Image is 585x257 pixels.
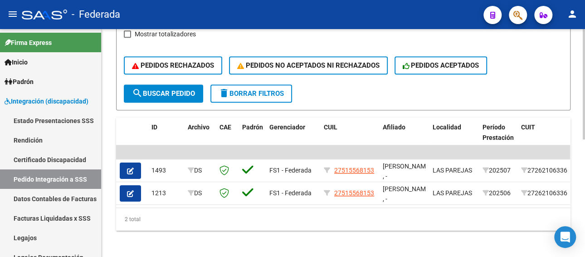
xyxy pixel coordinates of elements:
span: [PERSON_NAME] , - [383,163,431,180]
span: Borrar Filtros [219,89,284,98]
span: Gerenciador [269,124,305,131]
button: Borrar Filtros [210,84,292,103]
span: Período Prestación [483,124,514,141]
datatable-header-cell: Período Prestación [479,118,517,158]
span: Localidad [433,124,461,131]
div: 1493 [151,165,180,176]
span: PEDIDOS ACEPTADOS [403,61,479,69]
span: Integración (discapacidad) [5,96,88,106]
button: Buscar Pedido [124,84,203,103]
div: 27262106336 [521,188,573,198]
span: LAS PAREJAS [433,189,472,197]
span: Mostrar totalizadores [135,29,196,40]
button: PEDIDOS RECHAZADOS [124,56,222,74]
span: LAS PAREJAS [433,167,472,174]
datatable-header-cell: Padrón [239,118,266,158]
span: Buscar Pedido [132,89,195,98]
datatable-header-cell: Localidad [429,118,479,158]
span: 27515568153 [334,167,374,174]
button: PEDIDOS NO ACEPTADOS NI RECHAZADOS [229,56,388,74]
div: 27262106336 [521,165,573,176]
mat-icon: menu [7,9,18,20]
mat-icon: delete [219,88,229,99]
div: DS [188,188,212,198]
span: FS1 - Federada [269,189,312,197]
span: Inicio [5,57,28,67]
span: 27515568153 [334,189,374,197]
span: Firma Express [5,38,52,48]
datatable-header-cell: Afiliado [379,118,429,158]
datatable-header-cell: ID [148,118,184,158]
span: PEDIDOS NO ACEPTADOS NI RECHAZADOS [237,61,380,69]
datatable-header-cell: CUIT [517,118,576,158]
button: PEDIDOS ACEPTADOS [395,56,487,74]
div: 2 total [116,208,570,231]
datatable-header-cell: Archivo [184,118,216,158]
span: CAE [219,124,231,131]
datatable-header-cell: CUIL [320,118,379,158]
div: DS [188,165,212,176]
span: FS1 - Federada [269,167,312,174]
mat-icon: person [567,9,578,20]
div: 202507 [483,165,514,176]
span: [PERSON_NAME] , - [383,185,431,203]
div: 202506 [483,188,514,198]
datatable-header-cell: Gerenciador [266,118,320,158]
span: Padrón [242,124,263,131]
mat-icon: search [132,88,143,99]
span: Afiliado [383,124,405,131]
span: ID [151,124,157,131]
div: 1213 [151,188,180,198]
span: Padrón [5,77,34,87]
datatable-header-cell: CAE [216,118,239,158]
span: CUIT [521,124,535,131]
span: - Federada [72,5,120,25]
span: PEDIDOS RECHAZADOS [132,61,214,69]
span: CUIL [324,124,337,131]
span: Archivo [188,124,210,131]
div: Open Intercom Messenger [554,226,576,248]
